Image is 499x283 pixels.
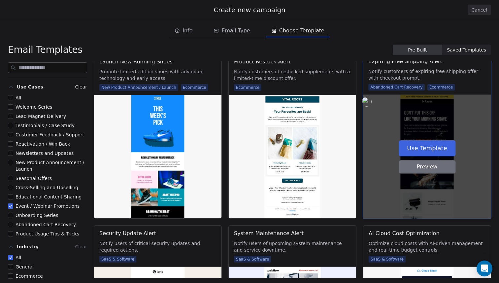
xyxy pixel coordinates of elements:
div: Use CasesClear [8,94,87,237]
span: All [16,255,21,260]
div: Create new campaign [8,5,491,15]
button: Use CasesClear [8,81,87,94]
button: Event / Webinar Promotions [8,203,13,209]
button: Abandoned Cart Recovery [8,221,13,228]
span: Notify users of upcoming system maintenance and service downtime. [234,240,351,253]
button: Cross-Selling and Upselling [8,184,13,191]
span: Ecommerce [16,273,43,279]
div: email creation steps [169,24,330,37]
div: AI Cloud Cost Optimization [369,230,440,237]
button: Newsletters and Updates [8,150,13,157]
span: Ecommerce [181,84,208,91]
span: Clear [75,84,87,89]
button: General [8,264,13,270]
div: Open Intercom Messenger [477,261,492,276]
span: Notify users of critical security updates and required actions. [99,240,216,253]
span: New Product Announcement / Launch [99,84,178,91]
span: SaaS & Software [234,256,271,263]
button: Lead Magnet Delivery [8,113,13,120]
span: Product Usage Tips & Tricks [16,231,79,236]
button: Educational Content Sharing [8,194,13,200]
img: upload-icon.svg [362,97,372,107]
span: Seasonal Offers [16,176,52,181]
span: Ecommerce [234,84,261,91]
button: Preview [399,160,455,173]
span: Testimonials / Case Study [16,123,75,128]
span: Clear [75,244,87,249]
div: Expiring Free Shipping Alert [368,57,442,65]
span: Newsletters and Updates [16,151,74,156]
span: Onboarding Series [16,213,58,218]
span: All [16,95,21,100]
button: Customer Feedback / Support [8,131,13,138]
button: Welcome Series [8,104,13,110]
span: Email Type [221,27,250,35]
span: Saved Templates [447,47,486,53]
span: SaaS & Software [99,256,136,263]
button: Use Template [399,140,455,156]
span: Optimize cloud costs with AI-driven management and real-time budget controls. [369,240,485,253]
div: Alibaba Image Search [362,97,372,107]
span: Email Templates [8,44,83,56]
span: Customer Feedback / Support [16,132,84,137]
span: General [16,264,34,269]
span: Event / Webinar Promotions [16,203,80,209]
button: Clear [75,243,87,251]
span: Abandoned Cart Recovery [16,222,76,227]
span: Industry [17,243,39,250]
button: All [8,254,13,261]
button: Product Usage Tips & Tricks [8,230,13,237]
button: All [8,94,13,101]
span: Notify customers of restocked supplements with a limited-time discount offer. [234,68,351,82]
span: Educational Content Sharing [16,194,82,199]
div: System Maintenance Alert [234,230,304,237]
span: Use Cases [17,84,43,90]
span: New Product Announcement / Launch [16,160,84,172]
button: Ecommerce [8,273,13,279]
button: New Product Announcement / Launch [8,159,13,166]
button: Clear [75,83,87,91]
span: Cross-Selling and Upselling [16,185,78,190]
button: Reactivation / Win Back [8,141,13,147]
span: Promote limited edition shoes with advanced technology and early access. [99,68,216,82]
span: Abandoned Cart Recovery [368,84,425,90]
button: IndustryClear [8,241,87,254]
span: Welcome Series [16,104,52,110]
span: Info [183,27,192,35]
button: Onboarding Series [8,212,13,219]
span: SaaS & Software [369,256,406,263]
div: Product Restock Alert [234,58,291,66]
button: Seasonal Offers [8,175,13,182]
span: Ecommerce [427,84,455,90]
div: Security Update Alert [99,230,156,237]
span: Reactivation / Win Back [16,141,70,147]
button: Cancel [468,5,491,15]
button: Testimonials / Case Study [8,122,13,129]
div: Launch New Running Shoes [99,58,173,66]
span: Notify customers of expiring free shipping offer with checkout prompt. [368,68,486,81]
span: Choose Template [279,27,324,35]
span: Lead Magnet Delivery [16,114,66,119]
